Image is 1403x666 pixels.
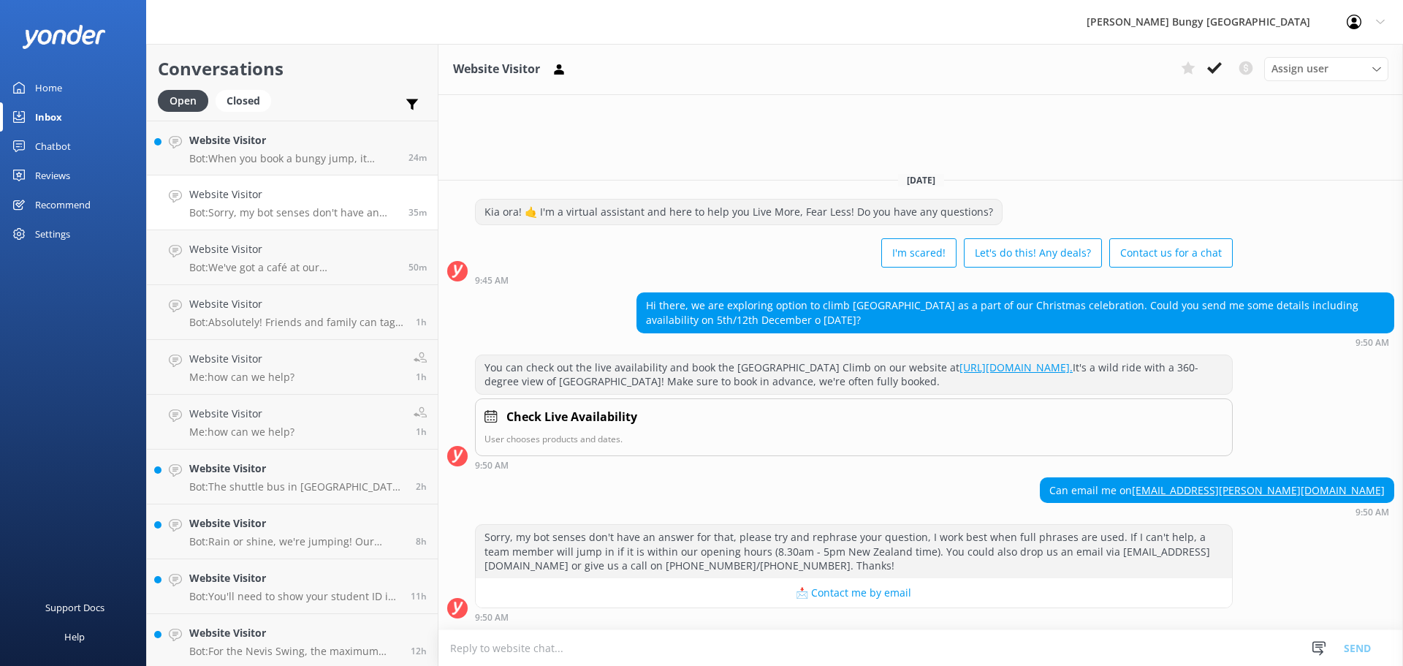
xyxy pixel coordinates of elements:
[1040,507,1394,517] div: Sep 22 2025 09:50am (UTC +12:00) Pacific/Auckland
[147,121,438,175] a: Website VisitorBot:When you book a bungy jump, it includes one epic leap. If you're craving more ...
[64,622,85,651] div: Help
[189,480,405,493] p: Bot: The shuttle bus in [GEOGRAPHIC_DATA] takes off from our central reservations office at the [...
[189,625,400,641] h4: Website Visitor
[189,645,400,658] p: Bot: For the Nevis Swing, the maximum combined weight for a tandem is 220kg. There's no specific ...
[476,578,1232,608] button: 📩 Contact me by email
[416,316,427,328] span: Sep 22 2025 09:09am (UTC +12:00) Pacific/Auckland
[411,645,427,657] span: Sep 21 2025 10:22pm (UTC +12:00) Pacific/Auckland
[964,238,1102,268] button: Let's do this! Any deals?
[189,406,294,422] h4: Website Visitor
[35,190,91,219] div: Recommend
[189,590,400,603] p: Bot: You'll need to show your student ID in person when you check in for your jump. Keep it ready...
[147,450,438,504] a: Website VisitorBot:The shuttle bus in [GEOGRAPHIC_DATA] takes off from our central reservations o...
[484,432,1223,446] p: User chooses products and dates.
[158,90,208,112] div: Open
[35,132,71,161] div: Chatbot
[189,241,398,257] h4: Website Visitor
[35,161,70,190] div: Reviews
[147,230,438,285] a: Website VisitorBot:We've got a café at our [GEOGRAPHIC_DATA] location serving up hot foods like p...
[189,261,398,274] p: Bot: We've got a café at our [GEOGRAPHIC_DATA] location serving up hot foods like pies, sandwiche...
[1041,478,1394,503] div: Can email me on
[147,395,438,450] a: Website VisitorMe:how can we help?1h
[475,275,1233,285] div: Sep 22 2025 09:45am (UTC +12:00) Pacific/Auckland
[216,92,278,108] a: Closed
[1132,483,1385,497] a: [EMAIL_ADDRESS][PERSON_NAME][DOMAIN_NAME]
[637,293,1394,332] div: Hi there, we are exploring option to climb [GEOGRAPHIC_DATA] as a part of our Christmas celebrati...
[881,238,957,268] button: I'm scared!
[476,200,1002,224] div: Kia ora! 🤙 I'm a virtual assistant and here to help you Live More, Fear Less! Do you have any que...
[189,535,405,548] p: Bot: Rain or shine, we're jumping! Our activities go ahead in most weather conditions, and it jus...
[158,92,216,108] a: Open
[147,175,438,230] a: Website VisitorBot:Sorry, my bot senses don't have an answer for that, please try and rephrase yo...
[898,174,944,186] span: [DATE]
[416,425,427,438] span: Sep 22 2025 08:45am (UTC +12:00) Pacific/Auckland
[189,461,405,477] h4: Website Visitor
[158,55,427,83] h2: Conversations
[189,186,398,203] h4: Website Visitor
[416,371,427,383] span: Sep 22 2025 09:06am (UTC +12:00) Pacific/Auckland
[189,570,400,586] h4: Website Visitor
[476,525,1232,578] div: Sorry, my bot senses don't have an answer for that, please try and rephrase your question, I work...
[1271,61,1328,77] span: Assign user
[35,219,70,249] div: Settings
[416,535,427,548] span: Sep 22 2025 01:45am (UTC +12:00) Pacific/Auckland
[1356,338,1389,347] strong: 9:50 AM
[147,504,438,559] a: Website VisitorBot:Rain or shine, we're jumping! Our activities go ahead in most weather conditio...
[416,480,427,493] span: Sep 22 2025 08:23am (UTC +12:00) Pacific/Auckland
[408,261,427,273] span: Sep 22 2025 09:35am (UTC +12:00) Pacific/Auckland
[216,90,271,112] div: Closed
[189,351,294,367] h4: Website Visitor
[506,408,637,427] h4: Check Live Availability
[453,60,540,79] h3: Website Visitor
[35,102,62,132] div: Inbox
[189,152,398,165] p: Bot: When you book a bungy jump, it includes one epic leap. If you're craving more adrenaline, we...
[1264,57,1388,80] div: Assign User
[636,337,1394,347] div: Sep 22 2025 09:50am (UTC +12:00) Pacific/Auckland
[189,316,405,329] p: Bot: Absolutely! Friends and family can tag along as spectators. At [GEOGRAPHIC_DATA] and [GEOGRA...
[475,612,1233,622] div: Sep 22 2025 09:50am (UTC +12:00) Pacific/Auckland
[475,276,509,285] strong: 9:45 AM
[189,132,398,148] h4: Website Visitor
[475,461,509,470] strong: 9:50 AM
[475,613,509,622] strong: 9:50 AM
[147,340,438,395] a: Website VisitorMe:how can we help?1h
[189,515,405,531] h4: Website Visitor
[408,206,427,219] span: Sep 22 2025 09:50am (UTC +12:00) Pacific/Auckland
[189,296,405,312] h4: Website Visitor
[45,593,104,622] div: Support Docs
[411,590,427,602] span: Sep 21 2025 10:37pm (UTC +12:00) Pacific/Auckland
[408,151,427,164] span: Sep 22 2025 10:01am (UTC +12:00) Pacific/Auckland
[147,285,438,340] a: Website VisitorBot:Absolutely! Friends and family can tag along as spectators. At [GEOGRAPHIC_DAT...
[1109,238,1233,268] button: Contact us for a chat
[959,360,1073,374] a: [URL][DOMAIN_NAME].
[475,460,1233,470] div: Sep 22 2025 09:50am (UTC +12:00) Pacific/Auckland
[189,206,398,219] p: Bot: Sorry, my bot senses don't have an answer for that, please try and rephrase your question, I...
[22,25,106,49] img: yonder-white-logo.png
[189,425,294,439] p: Me: how can we help?
[189,371,294,384] p: Me: how can we help?
[476,355,1232,394] div: You can check out the live availability and book the [GEOGRAPHIC_DATA] Climb on our website at It...
[147,559,438,614] a: Website VisitorBot:You'll need to show your student ID in person when you check in for your jump....
[35,73,62,102] div: Home
[1356,508,1389,517] strong: 9:50 AM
